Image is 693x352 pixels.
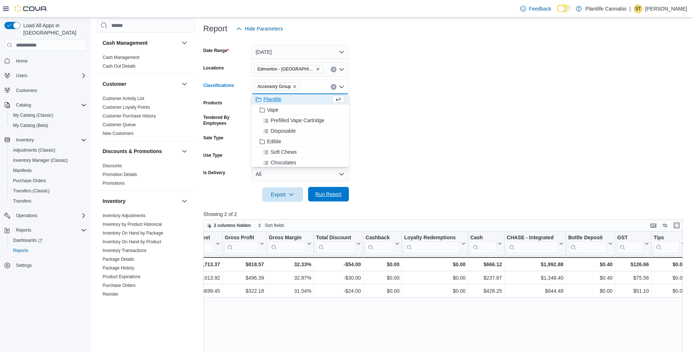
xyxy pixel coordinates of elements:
[7,235,89,245] a: Dashboards
[7,245,89,256] button: Reports
[10,197,34,205] a: Transfers
[103,39,179,47] button: Cash Management
[186,260,220,269] div: $1,713.37
[263,96,282,103] span: Plantlife
[617,260,649,269] div: $126.66
[316,260,361,269] div: -$54.00
[331,67,336,72] button: Clear input
[16,213,37,219] span: Operations
[10,197,87,205] span: Transfers
[103,213,146,219] span: Inventory Adjustments
[10,111,56,120] a: My Catalog (Classic)
[225,287,264,296] div: $322.18
[404,260,466,269] div: $0.00
[315,191,342,198] span: Run Report
[180,39,189,47] button: Cash Management
[529,5,551,12] span: Feedback
[103,248,147,253] a: Inventory Transactions
[13,136,37,144] button: Inventory
[103,64,136,69] a: Cash Out Details
[1,135,89,145] button: Inventory
[10,166,35,175] a: Manifests
[1,100,89,110] button: Catalog
[470,235,496,241] div: Cash
[15,5,47,12] img: Cova
[103,283,136,288] a: Purchase Orders
[404,235,460,241] div: Loyalty Redemptions
[251,126,349,136] button: Disposable
[267,187,299,202] span: Export
[203,170,225,176] label: Is Delivery
[271,117,324,124] span: Prefilled Vape Cartridge
[316,235,355,253] div: Total Discount
[16,227,31,233] span: Reports
[267,138,281,145] span: Edible
[654,287,685,296] div: $0.00
[568,274,613,283] div: $0.40
[103,122,136,127] a: Customer Queue
[339,67,344,72] button: Open list of options
[13,226,34,235] button: Reports
[103,180,125,186] span: Promotions
[13,211,87,220] span: Operations
[255,221,287,230] button: Sort fields
[470,235,496,253] div: Cash
[404,274,466,283] div: $0.00
[16,263,32,268] span: Settings
[97,53,195,73] div: Cash Management
[634,4,642,13] div: Savana Thompson
[262,187,303,202] button: Export
[404,235,466,253] button: Loyalty Redemptions
[672,221,681,230] button: Enter fullscreen
[13,261,87,270] span: Settings
[507,235,558,253] div: CHASE - Integrated
[203,48,229,53] label: Date Range
[13,178,46,184] span: Purchase Orders
[103,148,179,155] button: Discounts & Promotions
[203,100,222,106] label: Products
[13,71,30,80] button: Users
[331,84,336,90] button: Clear input
[10,111,87,120] span: My Catalog (Classic)
[10,236,87,245] span: Dashboards
[629,4,631,13] p: |
[103,80,126,88] h3: Customer
[103,172,137,177] span: Promotion Details
[103,113,156,119] a: Customer Purchase History
[103,257,134,262] a: Package Details
[617,274,649,283] div: $75.56
[103,63,136,69] span: Cash Out Details
[103,55,139,60] a: Cash Management
[557,5,572,12] input: Dark Mode
[251,147,349,157] button: Soft Chews
[268,235,305,253] div: Gross Margin
[16,58,28,64] span: Home
[225,235,258,241] div: Gross Profit
[7,120,89,131] button: My Catalog (Beta)
[7,196,89,206] button: Transfers
[103,131,134,136] span: New Customers
[225,260,264,269] div: $818.57
[267,106,279,113] span: Vape
[251,167,349,181] button: All
[557,12,557,13] span: Dark Mode
[13,86,87,95] span: Customers
[10,146,87,155] span: Adjustments (Classic)
[316,235,355,241] div: Total Discount
[245,25,283,32] span: Hide Parameters
[203,152,222,158] label: Use Type
[308,187,349,201] button: Run Report
[203,24,227,33] h3: Report
[366,274,399,283] div: $0.00
[103,172,137,177] a: Promotion Details
[4,52,87,289] nav: Complex example
[470,274,502,283] div: $237.87
[251,105,349,115] button: Vape
[225,235,258,253] div: Gross Profit
[568,287,613,296] div: $0.00
[16,137,34,143] span: Inventory
[225,235,264,253] button: Gross Profit
[258,83,291,90] span: Accessory Group
[568,260,613,269] div: $0.40
[507,235,558,241] div: CHASE - Integrated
